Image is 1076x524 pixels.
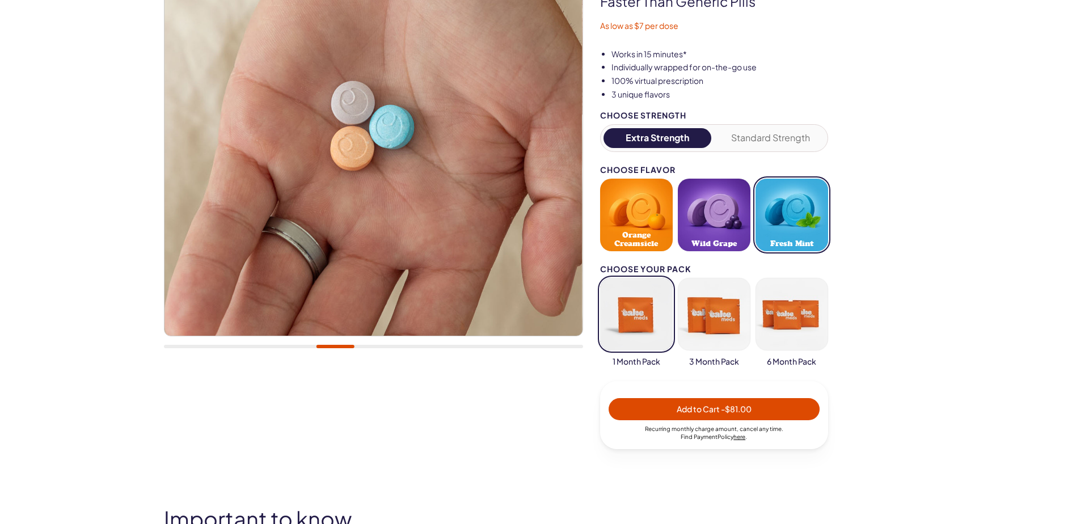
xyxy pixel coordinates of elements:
[611,49,913,60] li: Works in 15 minutes*
[609,398,820,420] button: Add to Cart -$81.00
[600,265,828,273] div: Choose your pack
[600,111,828,120] div: Choose Strength
[611,89,913,100] li: 3 unique flavors
[767,356,816,367] span: 6 Month Pack
[600,166,828,174] div: Choose Flavor
[733,433,745,440] a: here
[600,20,913,32] p: As low as $7 per dose
[677,404,752,414] span: Add to Cart
[770,239,813,248] span: Fresh Mint
[611,62,913,73] li: Individually wrapped for on-the-go use
[689,356,739,367] span: 3 Month Pack
[609,425,820,441] div: Recurring monthly charge amount , cancel any time. Policy .
[716,128,825,148] button: Standard Strength
[613,356,660,367] span: 1 Month Pack
[721,404,752,414] span: - $81.00
[681,433,718,440] span: Find Payment
[604,231,669,248] span: Orange Creamsicle
[611,75,913,87] li: 100% virtual prescription
[604,128,712,148] button: Extra Strength
[691,239,737,248] span: Wild Grape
